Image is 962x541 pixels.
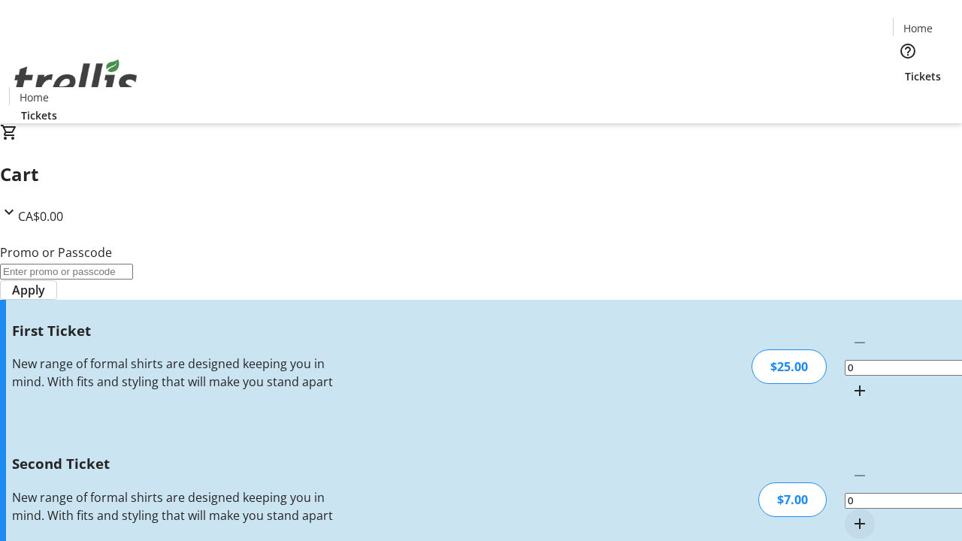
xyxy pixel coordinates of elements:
[845,376,875,406] button: Increment by one
[18,208,63,225] span: CA$0.00
[12,355,340,391] div: New range of formal shirts are designed keeping you in mind. With fits and styling that will make...
[12,453,340,474] h3: Second Ticket
[20,89,49,105] span: Home
[758,482,827,517] div: $7.00
[12,281,45,299] span: Apply
[893,68,953,84] a: Tickets
[903,20,933,36] span: Home
[893,36,923,66] button: Help
[845,509,875,539] button: Increment by one
[752,349,827,384] div: $25.00
[894,20,942,36] a: Home
[893,84,923,114] button: Cart
[10,89,58,105] a: Home
[12,488,340,524] div: New range of formal shirts are designed keeping you in mind. With fits and styling that will make...
[905,68,941,84] span: Tickets
[9,43,143,118] img: Orient E2E Organization 0iFQ4CTjzl's Logo
[12,320,340,341] h3: First Ticket
[9,107,69,123] a: Tickets
[21,107,57,123] span: Tickets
